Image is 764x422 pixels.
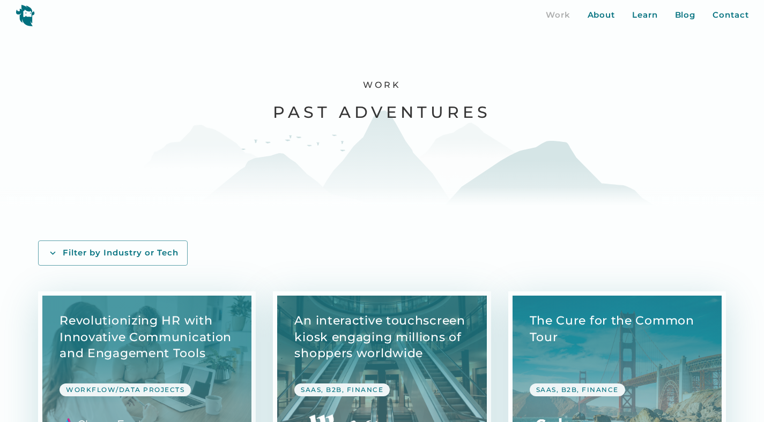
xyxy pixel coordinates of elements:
a: Filter by Industry or Tech [38,240,188,266]
a: Blog [675,9,696,21]
a: Work [546,9,570,21]
img: yeti logo icon [16,4,35,26]
h1: Work [363,80,401,91]
h2: Past Adventures [273,102,491,123]
a: About [588,9,615,21]
div: Filter by Industry or Tech [63,247,179,259]
a: Contact [713,9,748,21]
a: Learn [632,9,658,21]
